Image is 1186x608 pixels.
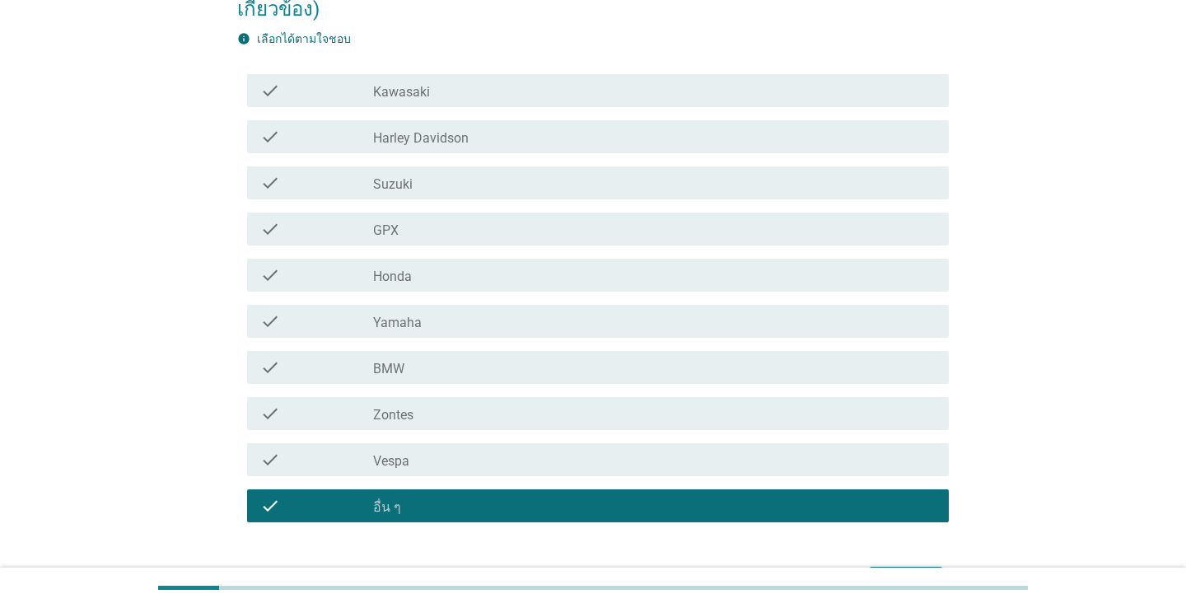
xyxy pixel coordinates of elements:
[373,453,409,470] label: Vespa
[257,32,351,45] label: เลือกได้ตามใจชอบ
[260,358,280,377] i: check
[373,407,413,423] label: Zontes
[373,176,413,193] label: Suzuki
[373,315,422,331] label: Yamaha
[373,361,404,377] label: BMW
[260,311,280,331] i: check
[260,450,280,470] i: check
[373,269,412,285] label: Honda
[260,265,280,285] i: check
[870,567,942,596] button: ต่อไป
[260,496,280,516] i: check
[373,222,399,239] label: GPX
[260,219,280,239] i: check
[373,499,401,516] label: อื่น ๆ
[260,127,280,147] i: check
[373,130,469,147] label: Harley Davidson
[260,173,280,193] i: check
[260,404,280,423] i: check
[373,84,430,101] label: Kawasaki
[260,81,280,101] i: check
[237,32,250,45] i: info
